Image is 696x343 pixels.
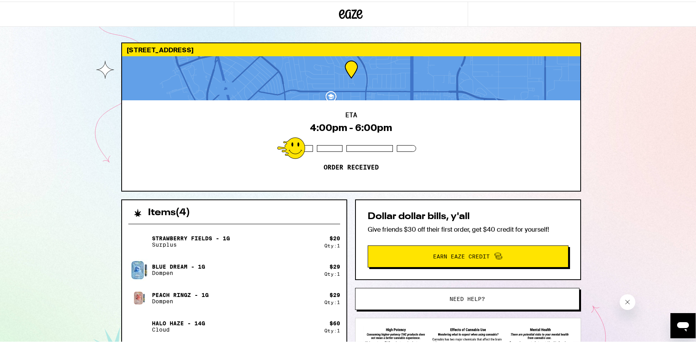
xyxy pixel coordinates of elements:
p: Cloud [152,325,205,331]
div: 4:00pm - 6:00pm [310,121,392,132]
p: Surplus [152,240,230,246]
div: [STREET_ADDRESS] [122,42,580,55]
div: Qty: 1 [324,326,340,332]
div: $ 60 [329,319,340,325]
p: Blue Dream - 1g [152,262,205,268]
img: Strawberry Fields - 1g [128,229,150,251]
button: Need help? [355,286,579,308]
p: Peach Ringz - 1g [152,290,209,297]
p: Order received [324,162,379,170]
img: Blue Dream - 1g [128,257,150,279]
h2: Dollar dollar bills, y'all [368,210,568,220]
img: Peach Ringz - 1g [128,286,150,308]
p: Dompen [152,297,209,303]
div: $ 29 [329,262,340,268]
button: Earn Eaze Credit [368,244,568,266]
p: Halo Haze - 14g [152,319,205,325]
p: Strawberry Fields - 1g [152,234,230,240]
h2: Items ( 4 ) [148,207,190,216]
span: Hi. Need any help? [5,6,57,12]
p: Give friends $30 off their first order, get $40 credit for yourself! [368,224,568,232]
iframe: Close message [620,293,635,308]
p: Dompen [152,268,205,275]
div: $ 29 [329,290,340,297]
img: Halo Haze - 14g [128,314,150,336]
div: Qty: 1 [324,242,340,247]
span: Earn Eaze Credit [433,252,490,258]
div: Qty: 1 [324,270,340,275]
span: Need help? [450,295,485,300]
div: $ 20 [329,234,340,240]
h2: ETA [345,111,357,117]
div: Qty: 1 [324,298,340,303]
iframe: Button to launch messaging window [670,312,696,337]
